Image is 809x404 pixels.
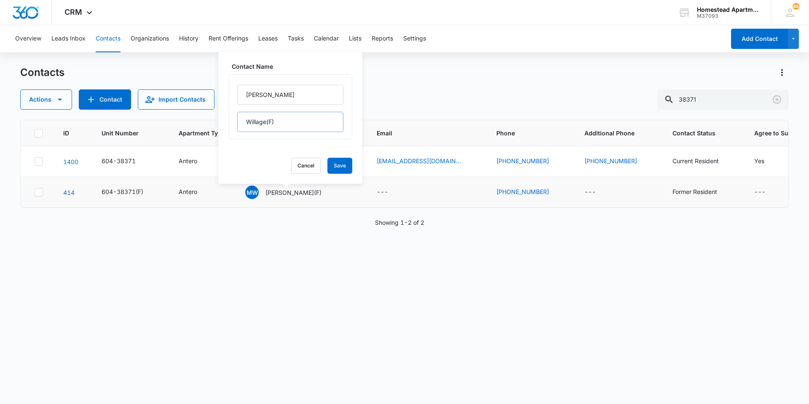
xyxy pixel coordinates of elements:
[79,89,131,110] button: Add Contact
[179,187,212,197] div: Apartment Type - Antero - Select to Edit Field
[672,129,722,137] span: Contact Status
[51,25,86,52] button: Leads Inbox
[496,187,564,197] div: Phone - (970) 324-3905 - Select to Edit Field
[375,218,424,227] p: Showing 1-2 of 2
[377,156,461,165] a: [EMAIL_ADDRESS][DOMAIN_NAME]
[672,187,717,196] div: Former Resident
[138,89,214,110] button: Import Contacts
[754,187,766,197] div: ---
[754,156,780,167] div: Agree to Subscribe - Yes - Select to Edit Field
[179,25,198,52] button: History
[672,156,719,165] div: Current Resident
[131,25,169,52] button: Organizations
[349,25,362,52] button: Lists
[102,187,143,196] div: 604-38371(F)
[179,156,212,167] div: Apartment Type - Antero - Select to Edit Field
[237,112,343,132] input: Last Name
[102,187,158,197] div: Unit Number - 604-38371(F) - Select to Edit Field
[245,186,259,199] span: MW
[245,186,337,199] div: Contact Name - Marti Willage(F) - Select to Edit Field
[102,156,151,167] div: Unit Number - 604-38371 - Select to Edit Field
[672,187,732,197] div: Contact Status - Former Resident - Select to Edit Field
[793,3,799,10] span: 46
[20,89,72,110] button: Actions
[672,156,734,167] div: Contact Status - Current Resident - Select to Edit Field
[770,93,784,106] button: Clear
[209,25,248,52] button: Rent Offerings
[377,129,464,137] span: Email
[232,62,356,71] label: Contact Name
[63,129,69,137] span: ID
[377,156,476,167] div: Email - Lisaphc@aol.com - Select to Edit Field
[20,66,64,79] h1: Contacts
[258,25,278,52] button: Leases
[102,156,136,165] div: 604-38371
[291,158,321,174] button: Cancel
[584,156,637,165] a: [PHONE_NUMBER]
[793,3,799,10] div: notifications count
[64,8,82,16] span: CRM
[403,25,426,52] button: Settings
[96,25,121,52] button: Contacts
[314,25,339,52] button: Calendar
[179,129,225,137] span: Apartment Type
[496,156,549,165] a: [PHONE_NUMBER]
[584,129,652,137] span: Additional Phone
[327,158,352,174] button: Save
[731,29,788,49] button: Add Contact
[584,187,611,197] div: Additional Phone - - Select to Edit Field
[179,156,197,165] div: Antero
[63,158,78,165] a: Navigate to contact details page for Lisa Harrison & Joan Rivers Plemmons
[63,189,75,196] a: Navigate to contact details page for Marti Willage(F)
[754,156,764,165] div: Yes
[657,89,789,110] input: Search Contacts
[496,156,564,167] div: Phone - (818) 859-3686 - Select to Edit Field
[15,25,41,52] button: Overview
[372,25,393,52] button: Reports
[377,187,403,197] div: Email - - Select to Edit Field
[754,187,781,197] div: Agree to Subscribe - - Select to Edit Field
[496,129,552,137] span: Phone
[584,156,652,167] div: Additional Phone - (520) 705-0377 - Select to Edit Field
[584,187,596,197] div: ---
[265,188,321,197] p: [PERSON_NAME](F)
[496,187,549,196] a: [PHONE_NUMBER]
[775,66,789,79] button: Actions
[288,25,304,52] button: Tasks
[237,85,343,105] input: First Name
[697,6,758,13] div: account name
[179,187,197,196] div: Antero
[102,129,158,137] span: Unit Number
[377,187,388,197] div: ---
[697,13,758,19] div: account id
